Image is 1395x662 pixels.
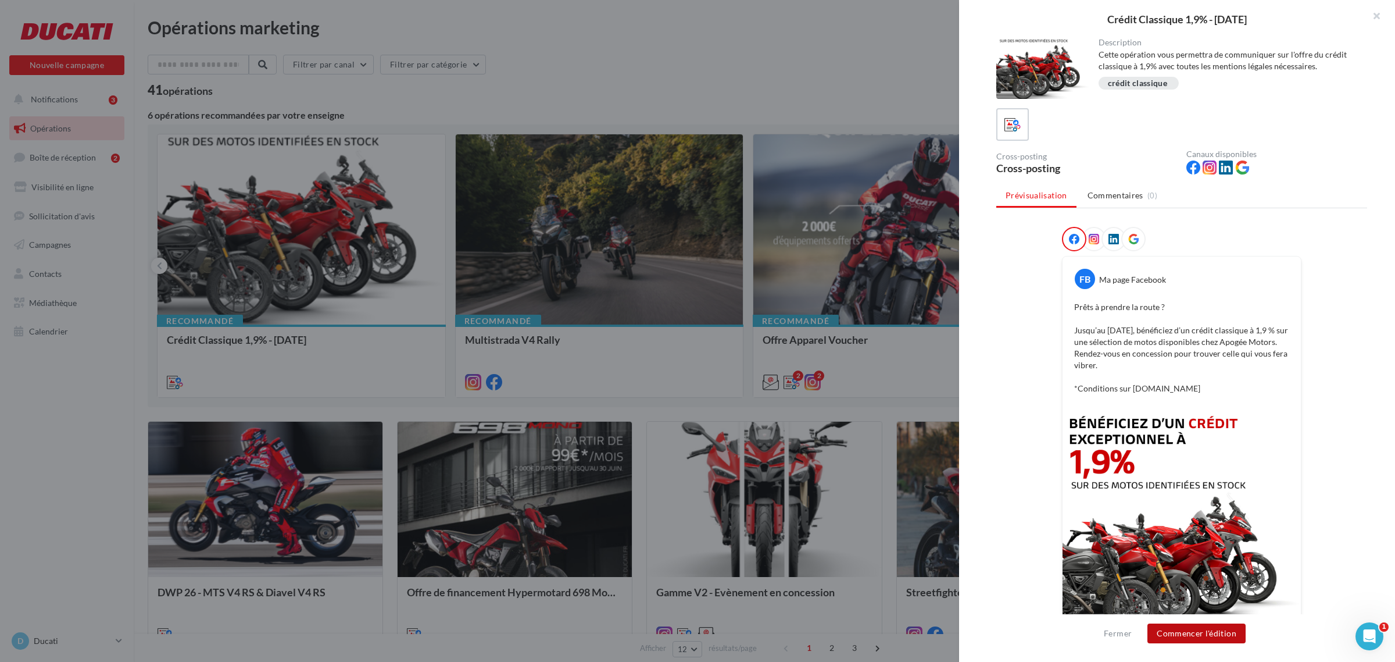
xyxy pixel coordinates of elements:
[996,163,1177,173] div: Cross-posting
[1088,190,1143,201] span: Commentaires
[1147,624,1246,643] button: Commencer l'édition
[1108,79,1168,88] div: crédit classique
[1099,627,1136,640] button: Fermer
[1074,301,1289,394] p: Prêts à prendre la route ? Jusqu’au [DATE], bénéficiez d’un crédit classique à 1,9 % sur une séle...
[996,152,1177,161] div: Cross-posting
[1099,38,1358,47] div: Description
[1075,269,1095,289] div: FB
[978,14,1376,24] div: Crédit Classique 1,9% - [DATE]
[1186,150,1367,158] div: Canaux disponibles
[1147,191,1157,200] span: (0)
[1099,274,1166,286] div: Ma page Facebook
[1355,622,1383,650] iframe: Intercom live chat
[1099,49,1358,72] div: Cette opération vous permettra de communiquer sur l'offre du crédit classique à 1,9% avec toutes ...
[1379,622,1389,632] span: 1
